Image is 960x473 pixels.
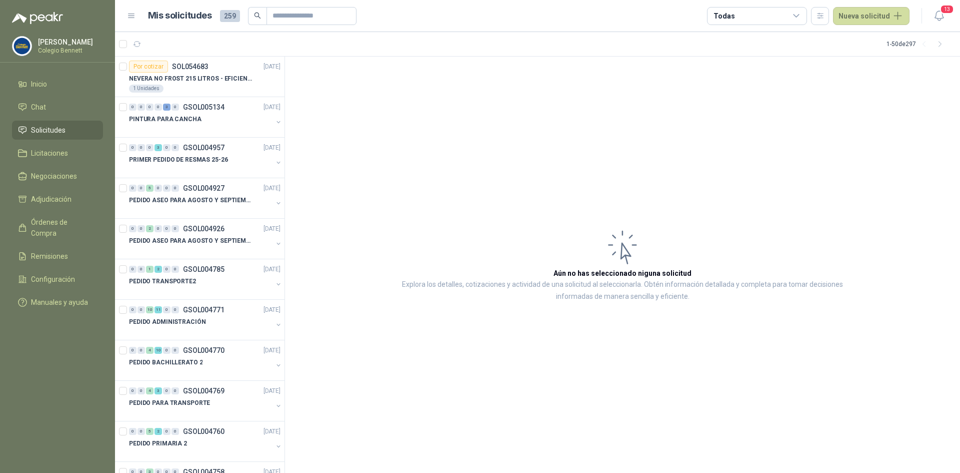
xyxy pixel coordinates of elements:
div: 0 [171,428,179,435]
div: 3 [154,387,162,394]
div: 0 [129,347,136,354]
div: 0 [137,306,145,313]
a: 0 0 5 0 0 0 GSOL004927[DATE] PEDIDO ASEO PARA AGOSTO Y SEPTIEMBRE 2 [129,182,282,214]
div: 0 [154,225,162,232]
span: Solicitudes [31,125,65,136]
img: Logo peakr [12,12,63,24]
button: Nueva solicitud [833,7,909,25]
div: 0 [146,104,153,111]
div: 0 [163,185,170,192]
div: 0 [129,266,136,273]
a: Configuración [12,270,103,289]
div: 0 [129,104,136,111]
a: Por cotizarSOL054683[DATE] NEVERA NO FROST 215 LITROS - EFICIENCIA ENERGETICA A1 Unidades [115,57,284,97]
a: 0 0 2 0 0 0 GSOL004926[DATE] PEDIDO ASEO PARA AGOSTO Y SEPTIEMBRE [129,223,282,255]
button: 13 [930,7,948,25]
a: 0 0 5 2 0 0 GSOL004760[DATE] PEDIDO PRIMARIA 2 [129,425,282,457]
div: 0 [163,428,170,435]
div: 0 [129,306,136,313]
div: 0 [171,347,179,354]
div: 0 [129,225,136,232]
div: 10 [146,306,153,313]
div: 4 [146,387,153,394]
p: [DATE] [263,143,280,153]
div: 0 [137,266,145,273]
div: 1 [146,266,153,273]
p: GSOL004769 [183,387,224,394]
img: Company Logo [12,37,31,56]
div: 0 [154,185,162,192]
a: 0 0 4 10 0 0 GSOL004770[DATE] PEDIDO BACHILLERATO 2 [129,344,282,376]
div: 0 [129,185,136,192]
span: Inicio [31,79,47,90]
p: [PERSON_NAME] [38,39,100,46]
div: 5 [146,428,153,435]
a: Chat [12,98,103,117]
a: Remisiones [12,247,103,266]
div: 0 [137,225,145,232]
p: PEDIDO PRIMARIA 2 [129,439,187,448]
div: 5 [146,185,153,192]
h1: Mis solicitudes [148,9,212,23]
div: Por cotizar [129,61,168,73]
div: 3 [154,144,162,151]
div: 0 [171,144,179,151]
div: 0 [163,347,170,354]
div: 1 Unidades [129,85,163,93]
p: GSOL004785 [183,266,224,273]
p: PEDIDO TRANSPORTE2 [129,277,196,286]
span: Remisiones [31,251,68,262]
p: Explora los detalles, cotizaciones y actividad de una solicitud al seleccionarla. Obtén informaci... [385,279,860,303]
div: 0 [163,266,170,273]
span: 13 [940,5,954,14]
p: GSOL004927 [183,185,224,192]
div: 0 [171,266,179,273]
p: [DATE] [263,224,280,234]
a: 0 0 1 2 0 0 GSOL004785[DATE] PEDIDO TRANSPORTE2 [129,263,282,295]
a: 0 0 10 11 0 0 GSOL004771[DATE] PEDIDO ADMINISTRACIÓN [129,304,282,336]
div: 2 [146,225,153,232]
div: 0 [171,104,179,111]
span: Manuales y ayuda [31,297,88,308]
p: [DATE] [263,103,280,112]
div: 10 [154,347,162,354]
p: GSOL004760 [183,428,224,435]
div: 0 [163,144,170,151]
p: [DATE] [263,305,280,315]
div: 0 [163,387,170,394]
p: NEVERA NO FROST 215 LITROS - EFICIENCIA ENERGETICA A [129,74,253,84]
a: 0 0 4 3 0 0 GSOL004769[DATE] PEDIDO PARA TRANSPORTE [129,385,282,417]
span: Configuración [31,274,75,285]
div: 0 [171,185,179,192]
span: Chat [31,102,46,113]
span: 259 [220,10,240,22]
div: Todas [713,11,734,22]
a: Manuales y ayuda [12,293,103,312]
p: PEDIDO PARA TRANSPORTE [129,398,210,408]
p: GSOL005134 [183,104,224,111]
p: PINTURA PARA CANCHA [129,115,201,124]
div: 0 [171,225,179,232]
div: 0 [163,225,170,232]
p: GSOL004926 [183,225,224,232]
div: 0 [129,144,136,151]
div: 2 [154,428,162,435]
span: Negociaciones [31,171,77,182]
span: Adjudicación [31,194,71,205]
div: 0 [129,387,136,394]
div: 0 [137,387,145,394]
p: PEDIDO ASEO PARA AGOSTO Y SEPTIEMBRE [129,236,253,246]
span: search [254,12,261,19]
a: Solicitudes [12,121,103,140]
div: 0 [137,104,145,111]
p: PEDIDO ADMINISTRACIÓN [129,317,205,327]
a: Órdenes de Compra [12,213,103,243]
p: [DATE] [263,62,280,72]
a: Negociaciones [12,167,103,186]
div: 0 [137,144,145,151]
p: [DATE] [263,427,280,436]
h3: Aún no has seleccionado niguna solicitud [553,268,691,279]
div: 0 [137,185,145,192]
div: 0 [137,347,145,354]
a: 0 0 0 3 0 0 GSOL004957[DATE] PRIMER PEDIDO DE RESMAS 25-26 [129,142,282,174]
